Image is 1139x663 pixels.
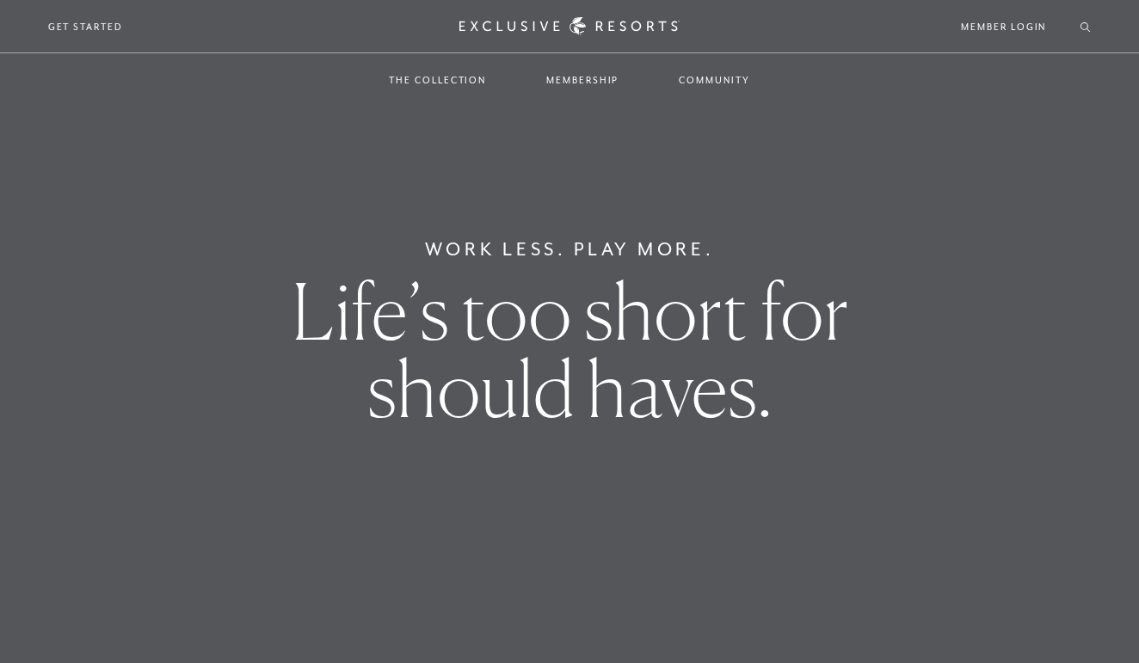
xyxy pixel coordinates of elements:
a: Member Login [961,19,1046,34]
a: Get Started [48,19,123,34]
h1: Life’s too short for should haves. [199,273,939,427]
a: Membership [529,55,636,105]
a: Community [662,55,767,105]
a: The Collection [372,55,503,105]
h6: Work Less. Play More. [425,236,715,263]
